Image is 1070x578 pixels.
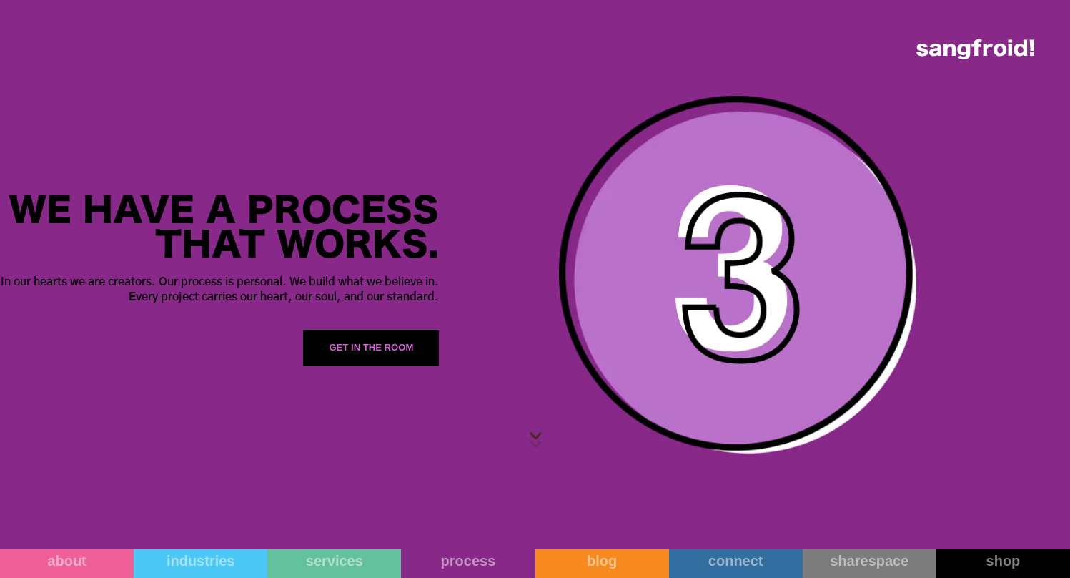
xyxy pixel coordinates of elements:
div: industries [134,552,267,569]
a: services [267,549,401,578]
div: services [267,552,401,569]
div: connect [669,552,803,569]
a: sharespace [803,549,936,578]
a: connect [669,549,803,578]
div: shop [936,552,1070,569]
div: Get in the Room [329,341,413,355]
img: logo [916,39,1034,59]
a: blog [535,549,669,578]
a: privacy policy [555,270,598,278]
a: process [401,549,535,578]
div: process [401,552,535,569]
a: Get in the Room [303,330,439,366]
a: industries [134,549,267,578]
div: sharespace [803,552,936,569]
div: blog [535,552,669,569]
a: shop [936,549,1070,578]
